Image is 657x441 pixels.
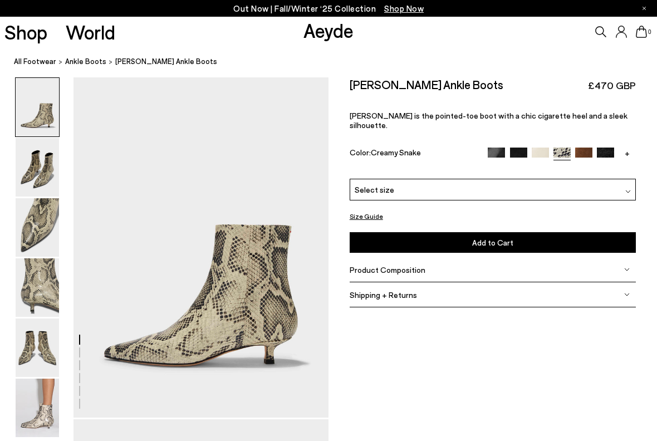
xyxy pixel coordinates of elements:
nav: breadcrumb [14,47,657,77]
span: Product Composition [350,265,425,275]
img: Sofie Leather Ankle Boots - Image 5 [16,318,59,377]
img: Sofie Leather Ankle Boots - Image 3 [16,198,59,257]
h2: [PERSON_NAME] Ankle Boots [350,77,503,91]
span: Select size [355,184,394,195]
span: 0 [647,29,653,35]
a: World [66,22,115,42]
button: Size Guide [350,209,383,223]
span: Shipping + Returns [350,290,417,300]
p: Out Now | Fall/Winter ‘25 Collection [233,2,424,16]
a: ankle boots [65,56,106,67]
span: Add to Cart [472,238,513,247]
span: Creamy Snake [371,148,421,157]
button: Add to Cart [350,232,636,253]
a: Aeyde [303,18,354,42]
span: Navigate to /collections/new-in [384,3,424,13]
img: Sofie Leather Ankle Boots - Image 2 [16,138,59,197]
img: Sofie Leather Ankle Boots - Image 1 [16,78,59,136]
img: svg%3E [624,267,630,272]
a: Shop [4,22,47,42]
img: Sofie Leather Ankle Boots - Image 6 [16,379,59,437]
img: svg%3E [625,189,631,194]
span: £470 GBP [588,79,636,92]
a: All Footwear [14,56,56,67]
a: + [619,148,636,158]
a: 0 [636,26,647,38]
img: svg%3E [624,292,630,297]
div: Color: [350,148,479,160]
img: Sofie Leather Ankle Boots - Image 4 [16,258,59,317]
span: [PERSON_NAME] is the pointed-toe boot with a chic cigarette heel and a sleek silhouette. [350,111,627,130]
span: [PERSON_NAME] Ankle Boots [115,56,217,67]
span: ankle boots [65,57,106,66]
